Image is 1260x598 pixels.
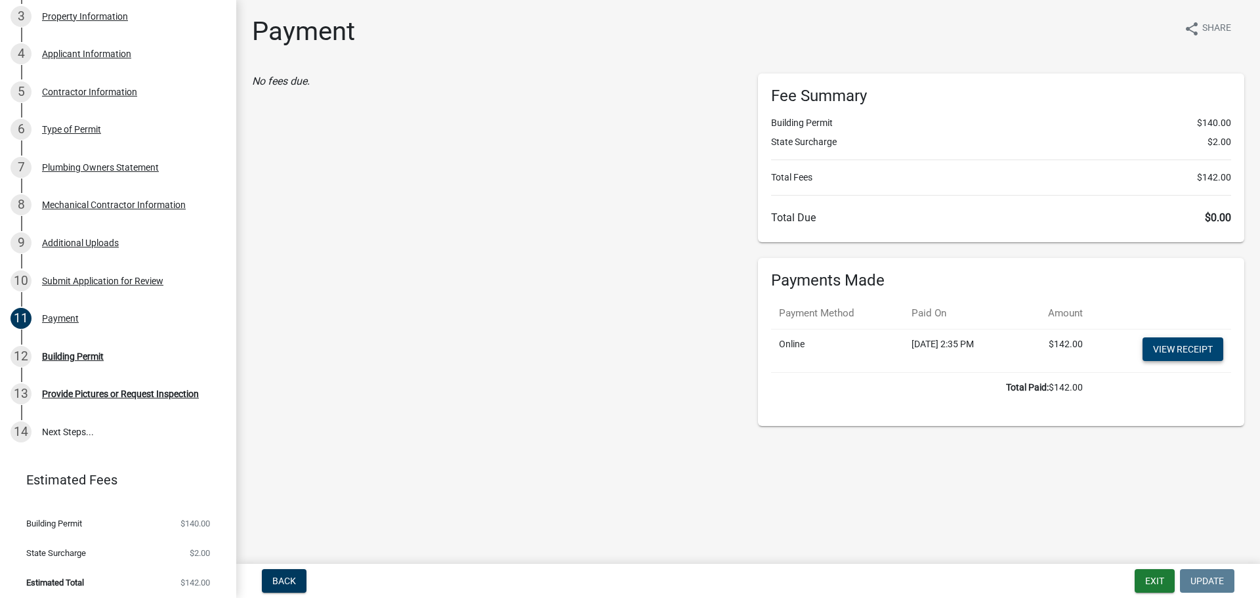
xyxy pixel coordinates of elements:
[1180,569,1234,593] button: Update
[26,578,84,587] span: Estimated Total
[771,87,1231,106] h6: Fee Summary
[1017,298,1091,329] th: Amount
[10,194,31,215] div: 8
[771,116,1231,130] li: Building Permit
[771,298,904,329] th: Payment Method
[1197,171,1231,184] span: $142.00
[1205,211,1231,224] span: $0.00
[180,519,210,528] span: $140.00
[180,578,210,587] span: $142.00
[10,6,31,27] div: 3
[771,329,904,372] td: Online
[10,308,31,329] div: 11
[42,352,104,361] div: Building Permit
[10,346,31,367] div: 12
[10,81,31,102] div: 5
[10,43,31,64] div: 4
[252,16,355,47] h1: Payment
[42,125,101,134] div: Type of Permit
[42,389,199,398] div: Provide Pictures or Request Inspection
[771,135,1231,149] li: State Surcharge
[1135,569,1175,593] button: Exit
[10,232,31,253] div: 9
[42,87,137,96] div: Contractor Information
[1202,21,1231,37] span: Share
[1173,16,1242,41] button: shareShare
[1190,576,1224,586] span: Update
[1207,135,1231,149] span: $2.00
[10,383,31,404] div: 13
[42,276,163,286] div: Submit Application for Review
[1184,21,1200,37] i: share
[10,157,31,178] div: 7
[10,270,31,291] div: 10
[26,549,86,557] span: State Surcharge
[42,238,119,247] div: Additional Uploads
[771,372,1091,402] td: $142.00
[42,163,159,172] div: Plumbing Owners Statement
[1143,337,1223,361] a: View receipt
[190,549,210,557] span: $2.00
[771,211,1231,224] h6: Total Due
[272,576,296,586] span: Back
[1197,116,1231,130] span: $140.00
[42,314,79,323] div: Payment
[771,271,1231,290] h6: Payments Made
[1006,382,1049,393] b: Total Paid:
[1017,329,1091,372] td: $142.00
[10,119,31,140] div: 6
[10,421,31,442] div: 14
[10,467,215,493] a: Estimated Fees
[904,329,1017,372] td: [DATE] 2:35 PM
[26,519,82,528] span: Building Permit
[904,298,1017,329] th: Paid On
[42,12,128,21] div: Property Information
[771,171,1231,184] li: Total Fees
[262,569,306,593] button: Back
[42,200,186,209] div: Mechanical Contractor Information
[252,75,310,87] i: No fees due.
[42,49,131,58] div: Applicant Information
